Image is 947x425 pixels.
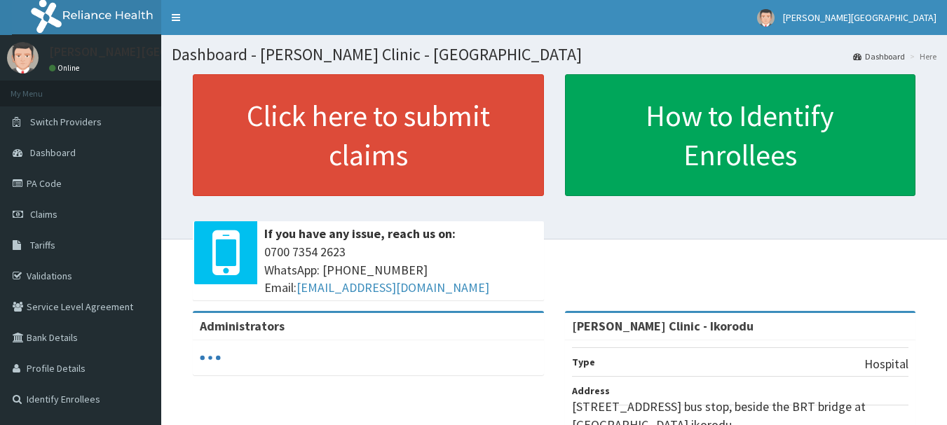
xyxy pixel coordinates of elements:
span: Dashboard [30,146,76,159]
a: [EMAIL_ADDRESS][DOMAIN_NAME] [297,279,489,295]
b: Address [572,384,610,397]
a: Click here to submit claims [193,74,544,196]
b: Administrators [200,318,285,334]
p: [PERSON_NAME][GEOGRAPHIC_DATA] [49,46,257,58]
span: [PERSON_NAME][GEOGRAPHIC_DATA] [783,11,936,24]
p: Hospital [864,355,908,373]
svg: audio-loading [200,347,221,368]
span: Switch Providers [30,116,102,128]
b: If you have any issue, reach us on: [264,225,456,242]
span: 0700 7354 2623 WhatsApp: [PHONE_NUMBER] Email: [264,243,537,297]
img: User Image [757,9,775,27]
span: Tariffs [30,239,55,251]
b: Type [572,356,595,368]
span: Claims [30,208,57,221]
a: Dashboard [853,50,905,62]
li: Here [906,50,936,62]
a: How to Identify Enrollees [565,74,916,196]
a: Online [49,63,83,73]
strong: [PERSON_NAME] Clinic - Ikorodu [572,318,754,334]
h1: Dashboard - [PERSON_NAME] Clinic - [GEOGRAPHIC_DATA] [172,46,936,64]
img: User Image [7,42,39,74]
